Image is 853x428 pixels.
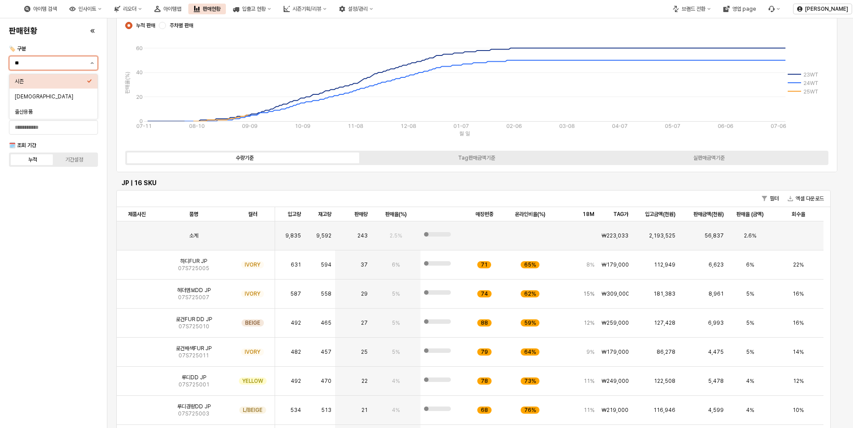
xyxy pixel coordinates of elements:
[654,377,675,385] span: 122,508
[334,4,378,14] div: 설정/관리
[654,407,675,414] span: 116,946
[321,348,331,356] span: 457
[288,211,301,218] span: 입고량
[321,261,331,268] span: 594
[392,407,400,414] span: 4%
[64,4,107,14] div: 인사이트
[278,4,332,14] div: 시즌기획/리뷰
[704,232,724,239] span: 56,837
[188,4,226,14] div: 판매현황
[758,193,782,204] button: 필터
[602,348,629,356] span: ₩179,000
[584,319,594,326] span: 12%
[392,377,400,385] span: 4%
[178,410,209,417] span: 07S725003
[593,154,825,162] label: 실판매금액기준
[242,6,266,12] div: 입출고 현황
[149,4,187,14] div: 아이템맵
[33,6,57,12] div: 아이템 검색
[584,377,594,385] span: 11%
[744,232,756,239] span: 2.6%
[316,232,331,239] span: 9,592
[236,155,254,161] div: 수량기준
[291,261,301,268] span: 631
[176,345,212,352] span: 로건배색FUR JP
[245,348,260,356] span: IVORY
[248,211,257,218] span: 컬러
[708,319,724,326] span: 6,993
[245,261,260,268] span: IVORY
[291,377,301,385] span: 492
[746,261,754,268] span: 6%
[178,323,209,330] span: 07S725010
[481,407,488,414] span: 68
[28,157,37,163] div: 누적
[361,261,368,268] span: 37
[746,290,754,297] span: 5%
[481,290,488,297] span: 74
[361,319,368,326] span: 27
[12,156,54,164] label: 누적
[584,407,594,414] span: 11%
[586,261,594,268] span: 8%
[361,407,368,414] span: 21
[321,290,331,297] span: 558
[654,319,675,326] span: 127,428
[602,232,628,239] span: ₩223,033
[128,154,361,162] label: 수량기준
[357,232,368,239] span: 243
[793,290,804,297] span: 16%
[290,407,301,414] span: 534
[321,377,331,385] span: 470
[170,22,193,29] span: 주차별 판매
[746,348,754,356] span: 5%
[524,377,536,385] span: 73%
[128,211,146,218] span: 제품사진
[667,4,716,14] div: 브랜드 전환
[65,157,83,163] div: 기간설정
[348,6,368,12] div: 설정/관리
[245,319,260,326] span: BEIGE
[602,407,628,414] span: ₩219,000
[361,154,593,162] label: Tag판매금액기준
[649,232,675,239] span: 2,193,525
[583,290,594,297] span: 15%
[524,261,536,268] span: 65%
[746,319,754,326] span: 5%
[481,319,488,326] span: 88
[792,211,805,218] span: 회수율
[9,26,38,35] h4: 판매현황
[390,232,402,239] span: 2.5%
[793,348,804,356] span: 14%
[163,6,181,12] div: 아이템맵
[613,211,628,218] span: TAG가
[178,265,209,272] span: 07S725005
[136,22,155,29] span: 누적 판매
[203,6,221,12] div: 판매현황
[245,290,260,297] span: IVORY
[746,377,754,385] span: 4%
[524,319,536,326] span: 59%
[805,5,848,13] p: [PERSON_NAME]
[682,6,705,12] div: 브랜드 전환
[481,348,488,356] span: 79
[122,179,825,187] h6: JP | 16 SKU
[385,211,407,218] span: 판매율(%)
[763,4,785,14] div: Menu item 6
[123,6,136,12] div: 리오더
[732,6,756,12] div: 영업 page
[182,374,206,381] span: 루디DD JP
[361,348,368,356] span: 25
[177,403,211,410] span: 루디경량DD JP
[708,348,724,356] span: 4,475
[15,93,87,100] div: [DEMOGRAPHIC_DATA]
[293,6,321,12] div: 시즌기획/리뷰
[109,4,147,14] div: 리오더
[392,348,400,356] span: 5%
[178,352,209,359] span: 07S725011
[228,4,276,14] div: 입출고 현황
[392,261,400,268] span: 6%
[361,290,368,297] span: 29
[19,4,62,14] div: 아이템 검색
[793,319,804,326] span: 16%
